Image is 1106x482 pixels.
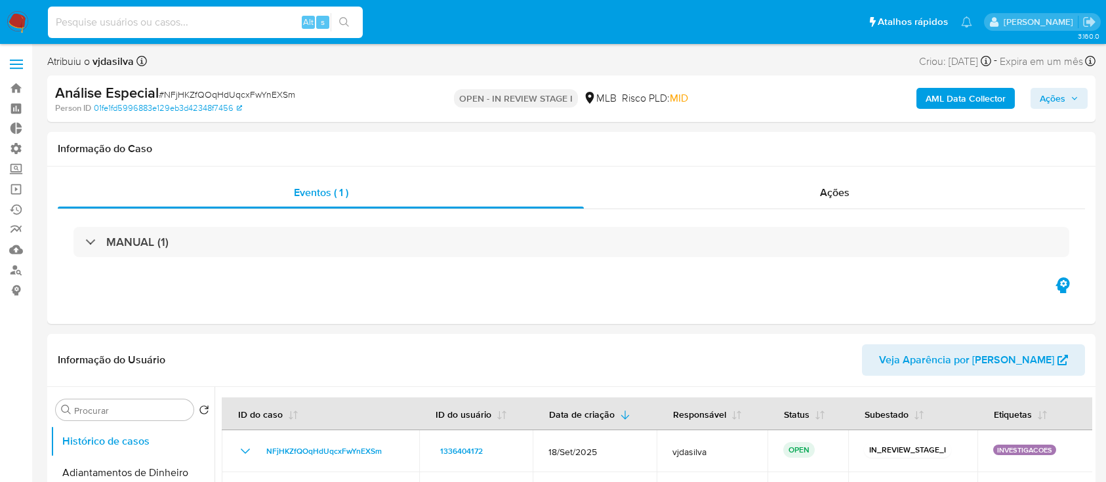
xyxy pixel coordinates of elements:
[73,227,1069,257] div: MANUAL (1)
[454,89,578,108] p: OPEN - IN REVIEW STAGE I
[55,102,91,114] b: Person ID
[48,14,363,31] input: Pesquise usuários ou casos...
[199,405,209,419] button: Retornar ao pedido padrão
[51,426,215,457] button: Histórico de casos
[670,90,688,106] span: MID
[61,405,72,415] button: Procurar
[303,16,314,28] span: Alt
[47,54,134,69] span: Atribuiu o
[58,142,1085,155] h1: Informação do Caso
[862,344,1085,376] button: Veja Aparência por [PERSON_NAME]
[331,13,358,31] button: search-icon
[994,52,997,70] span: -
[94,102,242,114] a: 01fe1fd5996883e129eb3d42348f7456
[916,88,1015,109] button: AML Data Collector
[1004,16,1078,28] p: adriano.brito@mercadolivre.com
[961,16,972,28] a: Notificações
[321,16,325,28] span: s
[106,235,169,249] h3: MANUAL (1)
[55,82,159,103] b: Análise Especial
[1031,88,1088,109] button: Ações
[294,185,348,200] span: Eventos ( 1 )
[820,185,850,200] span: Ações
[879,344,1054,376] span: Veja Aparência por [PERSON_NAME]
[58,353,165,367] h1: Informação do Usuário
[90,54,134,69] b: vjdasilva
[1000,54,1083,69] span: Expira em um mês
[74,405,188,416] input: Procurar
[622,91,688,106] span: Risco PLD:
[919,52,991,70] div: Criou: [DATE]
[926,88,1006,109] b: AML Data Collector
[1040,88,1065,109] span: Ações
[159,88,295,101] span: # NFjHKZfQOqHdUqcxFwYnEXSm
[878,15,948,29] span: Atalhos rápidos
[1082,15,1096,29] a: Sair
[583,91,617,106] div: MLB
